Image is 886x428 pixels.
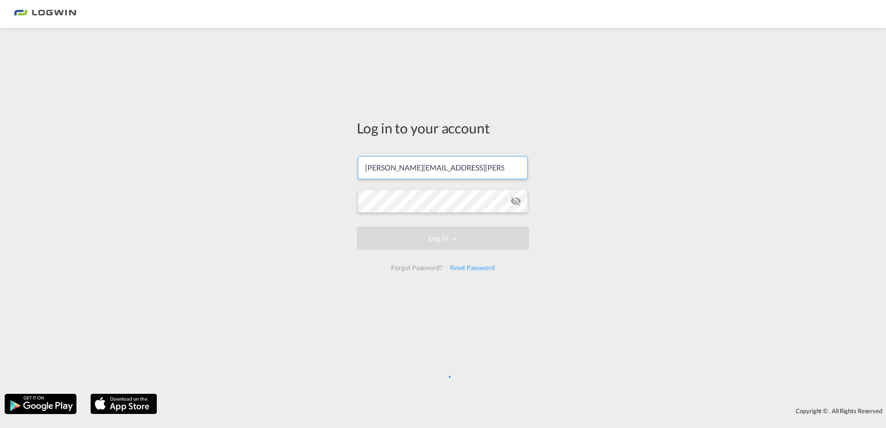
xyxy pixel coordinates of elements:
[510,195,521,207] md-icon: icon-eye-off
[446,259,499,276] div: Reset Password
[357,118,529,138] div: Log in to your account
[358,156,528,179] input: Enter email/phone number
[162,403,886,419] div: Copyright © . All Rights Reserved
[89,393,158,415] img: apple.png
[357,227,529,250] button: LOGIN
[387,259,446,276] div: Forgot Password?
[14,4,76,25] img: bc73a0e0d8c111efacd525e4c8ad7d32.png
[4,393,77,415] img: google.png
